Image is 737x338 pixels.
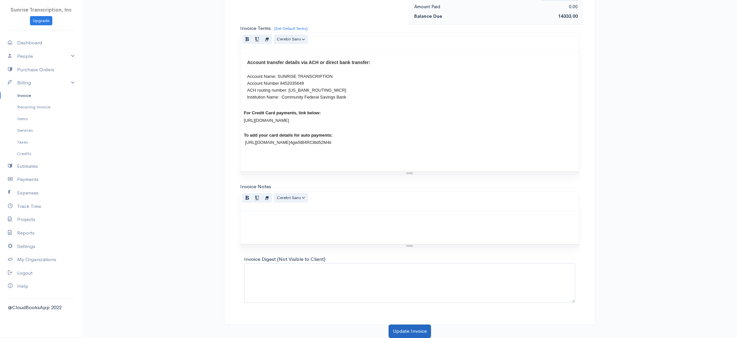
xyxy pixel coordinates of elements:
span: Account Number 8452035649 [247,81,304,86]
button: Underline (⌘+U) [252,193,262,203]
div: @CloudBooksApp 2022 [8,304,74,311]
b: For Credit Card payments, link below: [244,110,321,115]
a: 4gw5lB4RC8td52M4ii [290,140,331,145]
b: To add your card details for auto payments: [244,133,333,138]
label: Invoice Digest (Not Visible to Client) [244,256,325,263]
a: (Set Default Terms) [274,26,308,31]
button: Bold (⌘+B) [242,193,252,203]
div: 0.00 [496,3,581,11]
button: Remove Font Style (⌘+\) [262,193,272,203]
span: Cerebri Sans [277,195,301,200]
label: Invoice Notes [240,183,271,191]
label: Invoice Terms [240,25,271,32]
button: Bold (⌘+B) [242,34,252,44]
b: Account transfer details via ACH or direct bank transfer: [247,60,370,65]
button: Remove Font Style (⌘+\) [262,34,272,44]
div: Amount Paid [411,3,496,11]
button: Update Invoice [389,325,431,338]
font: [URL][DOMAIN_NAME] [244,118,289,123]
span: Account Name: SUNRISE TRANSCRIPTION [247,74,333,79]
button: Font Family [274,34,308,44]
span: 14333.00 [558,13,578,19]
span: Sunrise Transcription, Inc [11,7,72,13]
button: Font Family [274,193,308,203]
a: Upgrade [30,16,52,26]
a: [URL][DOMAIN_NAME] [245,140,290,145]
span: Cerebri Sans [277,36,301,42]
span: Institution Name: Community Federal Savings Bank [247,95,346,100]
strong: Balance Due [414,13,442,19]
div: Resize [241,172,579,175]
button: Underline (⌘+U) [252,34,262,44]
span: ACH routing number: [US_BANK_ROUTING_MICR] [247,88,346,93]
div: Resize [241,244,579,247]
